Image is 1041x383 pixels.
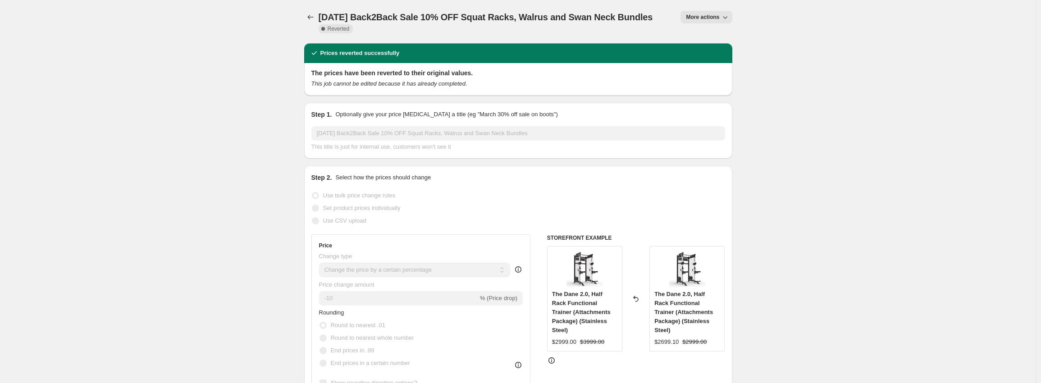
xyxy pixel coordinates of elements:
[331,360,410,366] span: End prices in a certain number
[552,291,611,333] span: The Dane 2.0, Half Rack Functional Trainer (Attachments Package) (Stainless Steel)
[669,251,705,287] img: The-Dane-2.0_-Half-Rack-Functional-Trainer-Fringe-Sport-401134725_80x.jpg
[319,281,374,288] span: Price change amount
[547,234,725,242] h6: STOREFRONT EXAMPLE
[654,337,679,347] div: $2699.10
[686,14,719,21] span: More actions
[654,291,713,333] span: The Dane 2.0, Half Rack Functional Trainer (Attachments Package) (Stainless Steel)
[323,192,395,199] span: Use bulk price change rules
[566,251,603,287] img: The-Dane-2.0_-Half-Rack-Functional-Trainer-Fringe-Sport-401134725_80x.jpg
[552,337,576,347] div: $2999.00
[319,242,332,249] h3: Price
[320,49,400,58] h2: Prices reverted successfully
[319,309,344,316] span: Rounding
[311,173,332,182] h2: Step 2.
[680,11,732,23] button: More actions
[682,337,707,347] strike: $2999.00
[323,217,366,224] span: Use CSV upload
[319,12,653,22] span: [DATE] Back2Back Sale 10% OFF Squat Racks, Walrus and Swan Neck Bundles
[514,265,523,274] div: help
[480,295,517,301] span: % (Price drop)
[580,337,604,347] strike: $3999.00
[331,347,374,354] span: End prices in .99
[311,126,725,141] input: 30% off holiday sale
[335,110,557,119] p: Optionally give your price [MEDICAL_DATA] a title (eg "March 30% off sale on boots")
[311,143,451,150] span: This title is just for internal use, customers won't see it
[311,110,332,119] h2: Step 1.
[323,205,401,211] span: Set product prices individually
[304,11,317,23] button: Price change jobs
[319,291,478,305] input: -15
[328,25,350,32] span: Reverted
[319,253,352,260] span: Change type
[311,80,467,87] i: This job cannot be edited because it has already completed.
[311,68,725,78] h2: The prices have been reverted to their original values.
[331,322,385,328] span: Round to nearest .01
[331,334,414,341] span: Round to nearest whole number
[335,173,431,182] p: Select how the prices should change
